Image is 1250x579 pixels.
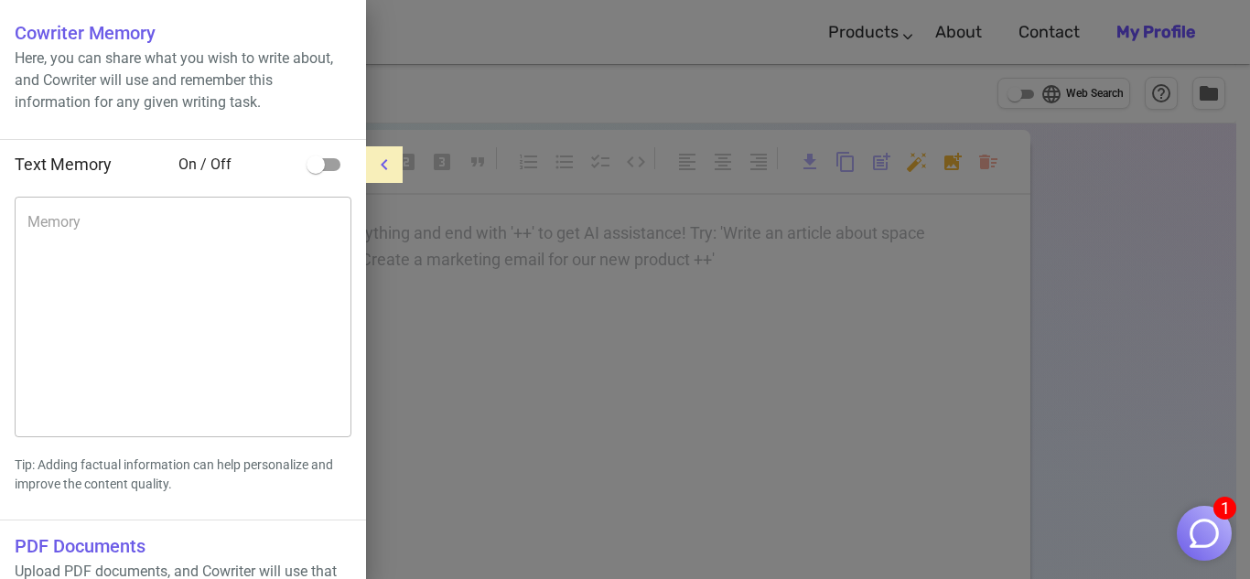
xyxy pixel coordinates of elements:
span: On / Off [178,154,298,176]
h6: PDF Documents [15,531,351,561]
p: Here, you can share what you wish to write about, and Cowriter will use and remember this informa... [15,48,351,113]
h6: Cowriter Memory [15,18,351,48]
img: Close chat [1187,516,1222,551]
span: Text Memory [15,155,112,174]
p: Tip: Adding factual information can help personalize and improve the content quality. [15,456,351,494]
span: 1 [1213,497,1236,520]
button: menu [366,146,403,183]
